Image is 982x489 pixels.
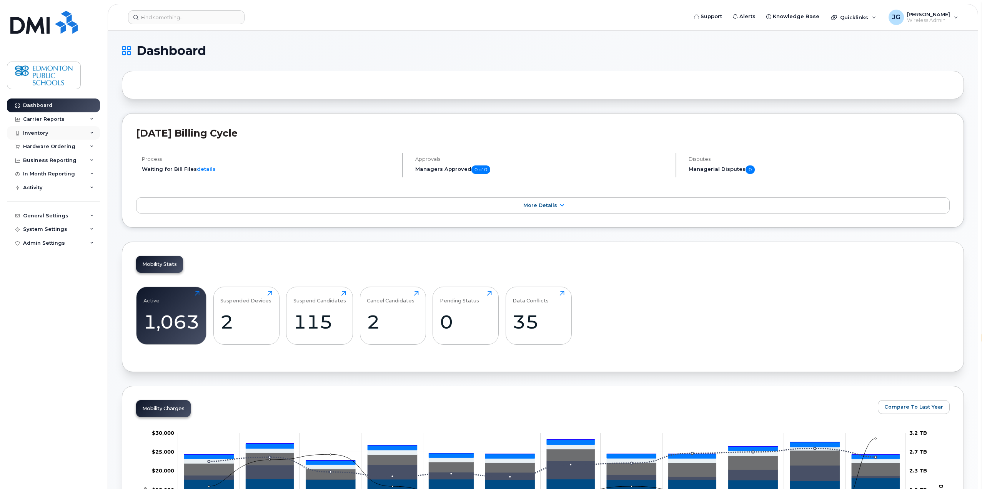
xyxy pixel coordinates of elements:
[152,449,174,455] g: $0
[152,430,174,436] tspan: $30,000
[909,430,927,436] tspan: 3.2 TB
[513,291,549,304] div: Data Conflicts
[367,291,414,304] div: Cancel Candidates
[220,310,272,333] div: 2
[884,403,943,411] span: Compare To Last Year
[152,468,174,474] g: $0
[220,291,272,340] a: Suspended Devices2
[143,291,200,340] a: Active1,063
[909,449,927,455] tspan: 2.7 TB
[152,430,174,436] g: $0
[184,449,899,479] g: Data
[136,127,950,139] h2: [DATE] Billing Cycle
[689,165,950,174] h5: Managerial Disputes
[471,165,490,174] span: 0 of 0
[367,310,419,333] div: 2
[440,310,492,333] div: 0
[136,45,206,57] span: Dashboard
[440,291,492,340] a: Pending Status0
[142,156,396,162] h4: Process
[878,400,950,414] button: Compare To Last Year
[415,165,669,174] h5: Managers Approved
[143,310,200,333] div: 1,063
[152,468,174,474] tspan: $20,000
[415,156,669,162] h4: Approvals
[523,202,557,208] span: More Details
[689,156,950,162] h4: Disputes
[293,291,346,304] div: Suspend Candidates
[293,310,346,333] div: 115
[143,291,160,304] div: Active
[746,165,755,174] span: 0
[293,291,346,340] a: Suspend Candidates115
[197,166,216,172] a: details
[513,310,564,333] div: 35
[367,291,419,340] a: Cancel Candidates2
[909,468,927,474] tspan: 2.3 TB
[440,291,479,304] div: Pending Status
[513,291,564,340] a: Data Conflicts35
[152,449,174,455] tspan: $25,000
[220,291,271,304] div: Suspended Devices
[142,165,396,173] li: Waiting for Bill Files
